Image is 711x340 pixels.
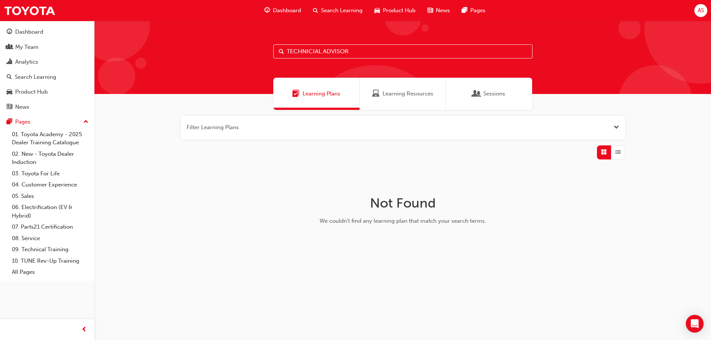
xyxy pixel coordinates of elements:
a: My Team [3,40,91,54]
span: Grid [601,148,607,156]
span: pages-icon [462,6,467,15]
div: We couldn't find any learning plan that match your search terms. [286,217,520,225]
a: 03. Toyota For Life [9,168,91,179]
span: pages-icon [7,119,12,125]
a: pages-iconPages [456,3,491,18]
span: prev-icon [81,325,87,334]
a: 01. Toyota Academy - 2025 Dealer Training Catalogue [9,129,91,148]
a: News [3,100,91,114]
span: Search Learning [321,6,363,15]
a: 07. Parts21 Certification [9,221,91,233]
span: search-icon [7,74,12,81]
a: news-iconNews [421,3,456,18]
a: Learning ResourcesLearning Resources [360,78,446,110]
a: Product Hub [3,85,91,99]
span: Search [279,47,284,56]
span: guage-icon [264,6,270,15]
span: News [436,6,450,15]
div: Search Learning [15,73,56,81]
a: SessionsSessions [446,78,532,110]
a: All Pages [9,266,91,278]
div: Pages [15,118,30,126]
div: Product Hub [15,88,48,96]
span: Learning Resources [383,90,433,98]
a: 10. TUNE Rev-Up Training [9,255,91,267]
a: 08. Service [9,233,91,244]
a: guage-iconDashboard [258,3,307,18]
div: My Team [15,43,39,51]
div: Analytics [15,58,38,66]
span: Pages [470,6,485,15]
a: 02. New - Toyota Dealer Induction [9,148,91,168]
div: Open Intercom Messenger [686,315,704,333]
span: Learning Plans [292,90,300,98]
div: News [15,103,29,111]
span: Product Hub [383,6,415,15]
h1: Not Found [286,195,520,211]
a: 09. Technical Training [9,244,91,255]
button: DashboardMy TeamAnalyticsSearch LearningProduct HubNews [3,24,91,115]
a: Search Learning [3,70,91,84]
a: car-iconProduct Hub [368,3,421,18]
a: 04. Customer Experience [9,179,91,191]
span: car-icon [7,89,12,95]
span: AS [698,6,704,15]
a: 06. Electrification (EV & Hybrid) [9,202,91,221]
button: Open the filter [614,123,619,132]
span: List [615,148,621,156]
span: chart-icon [7,59,12,65]
span: Sessions [483,90,505,98]
a: Dashboard [3,25,91,39]
span: car-icon [374,6,380,15]
a: Learning PlansLearning Plans [273,78,360,110]
span: news-icon [427,6,433,15]
span: Dashboard [273,6,301,15]
div: Dashboard [15,28,43,36]
span: Learning Plans [303,90,340,98]
a: 05. Sales [9,191,91,202]
img: Trak [4,2,56,19]
input: Search... [273,44,533,58]
span: up-icon [83,117,89,127]
a: Analytics [3,55,91,69]
a: search-iconSearch Learning [307,3,368,18]
span: Learning Resources [372,90,380,98]
span: guage-icon [7,29,12,36]
button: AS [694,4,707,17]
span: people-icon [7,44,12,51]
button: Pages [3,115,91,129]
span: search-icon [313,6,318,15]
span: Sessions [473,90,480,98]
span: news-icon [7,104,12,111]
